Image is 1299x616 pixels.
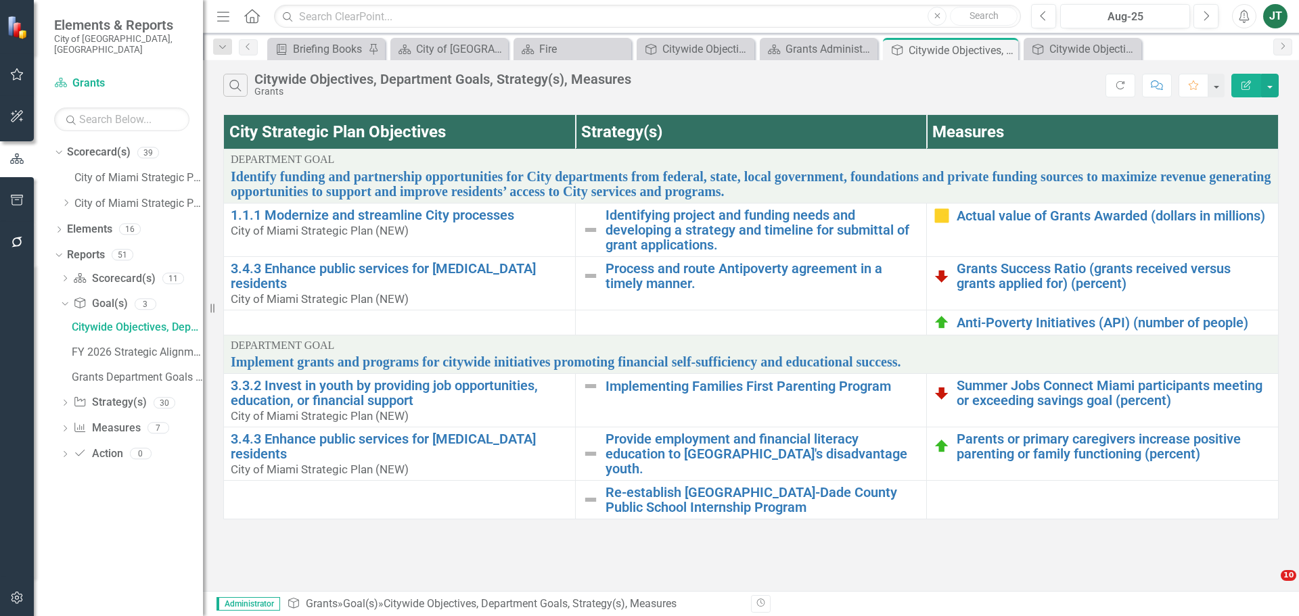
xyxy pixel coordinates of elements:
a: Process and route Antipoverty agreement in a timely manner. [606,261,920,291]
a: City of [GEOGRAPHIC_DATA] [394,41,505,57]
div: FY 2026 Strategic Alignment [72,346,203,358]
a: Goal(s) [73,296,127,312]
a: FY 2026 Strategic Alignment [68,341,203,363]
td: Double-Click to Edit Right Click for Context Menu [927,256,1279,310]
td: Double-Click to Edit Right Click for Context Menu [224,427,576,481]
a: Citywide Objectives, Department Goals, Strategy(s), Measures [68,316,203,338]
div: Citywide Objectives, Department Goals, Strategy(s), Measures [72,321,203,333]
img: On Target [934,438,950,454]
a: City of Miami Strategic Plan [74,170,203,186]
div: Briefing Books [293,41,365,57]
a: 3.4.3 Enhance public services for [MEDICAL_DATA] residents [231,431,568,461]
div: 0 [130,448,152,460]
span: City of Miami Strategic Plan (NEW) [231,292,409,306]
a: Strategy(s) [73,395,146,410]
div: Fire [539,41,628,57]
a: Fire [517,41,628,57]
div: Citywide Objectives, Department Goals, Strategy(s), Measures [909,42,1015,59]
button: JT [1263,4,1287,28]
div: Department Goal [231,339,1271,352]
a: Re-establish [GEOGRAPHIC_DATA]-Dade County Public School Internship Program [606,485,920,515]
a: Measures [73,421,140,436]
div: City of [GEOGRAPHIC_DATA] [416,41,505,57]
td: Double-Click to Edit Right Click for Context Menu [224,203,576,256]
td: Double-Click to Edit Right Click for Context Menu [224,149,1279,204]
span: Elements & Reports [54,17,189,33]
div: Citywide Objectives, Department Goals, Strategy(s), Measures (FY26) [662,41,751,57]
a: Grants Success Ratio (grants received versus grants applied for) (percent) [957,261,1271,291]
a: Summer Jobs Connect Miami participants meeting or exceeding savings goal (percent) [957,378,1271,408]
div: Aug-25 [1065,9,1185,25]
a: Scorecard(s) [67,145,131,160]
span: Administrator [216,597,280,611]
td: Double-Click to Edit Right Click for Context Menu [575,427,927,481]
a: Implementing Families First Parenting Program [606,379,920,394]
a: Scorecard(s) [73,271,155,287]
td: Double-Click to Edit Right Click for Context Menu [224,374,576,427]
a: Citywide Objectives, Department Goals, Strategy(s), Measures (FY26) [640,41,751,57]
span: City of Miami Strategic Plan (NEW) [231,463,409,476]
span: 10 [1281,570,1296,581]
a: Citywide Objectives, Department Goals, Strategy(s), Measures [1027,41,1138,57]
a: Parents or primary caregivers increase positive parenting or family functioning (percent) [957,431,1271,461]
input: Search Below... [54,108,189,131]
div: 3 [135,298,156,310]
a: Actual value of Grants Awarded (dollars in millions) [957,208,1271,223]
img: Not Defined [583,378,599,394]
a: 3.3.2 Invest in youth by providing job opportunities, education, or financial support [231,378,568,408]
td: Double-Click to Edit Right Click for Context Menu [927,310,1279,335]
img: Not Defined [583,222,599,238]
img: On Target [934,314,950,331]
a: Identifying project and funding needs and developing a strategy and timeline for submittal of gra... [606,208,920,252]
img: Not Defined [583,268,599,284]
a: Identify funding and partnership opportunities for City departments from federal, state, local go... [231,169,1271,199]
div: 16 [119,224,141,235]
button: Aug-25 [1060,4,1190,28]
img: Below Plan [934,268,950,284]
a: Anti-Poverty Initiatives (API) (number of people) [957,315,1271,330]
iframe: Intercom live chat [1253,570,1285,602]
img: ClearPoint Strategy [7,16,30,39]
button: Search [950,7,1018,26]
a: Provide employment and financial literacy education to [GEOGRAPHIC_DATA]'s disadvantage youth. [606,431,920,476]
img: Below Plan [934,385,950,401]
div: 11 [162,273,184,284]
div: » » [287,596,741,612]
div: Grants [254,87,631,97]
a: Grants Administration [763,41,874,57]
a: Goal(s) [343,597,378,610]
a: 1.1.1 Modernize and streamline City processes [231,208,568,222]
img: Caution [934,208,950,224]
a: Briefing Books [271,41,365,57]
a: 3.4.3 Enhance public services for [MEDICAL_DATA] residents [231,261,568,291]
td: Double-Click to Edit Right Click for Context Menu [575,256,927,310]
td: Double-Click to Edit Right Click for Context Menu [575,203,927,256]
td: Double-Click to Edit Right Click for Context Menu [575,481,927,519]
a: Action [73,446,122,462]
input: Search ClearPoint... [274,5,1021,28]
a: Grants [306,597,338,610]
a: Elements [67,222,112,237]
div: 51 [112,249,133,260]
a: Grants [54,76,189,91]
div: Grants Administration [785,41,874,57]
div: 30 [154,397,175,408]
img: Not Defined [583,446,599,462]
a: City of Miami Strategic Plan (NEW) [74,196,203,212]
span: City of Miami Strategic Plan (NEW) [231,409,409,423]
div: Citywide Objectives, Department Goals, Strategy(s), Measures [1049,41,1138,57]
div: 39 [137,147,159,158]
img: Not Defined [583,492,599,508]
span: City of Miami Strategic Plan (NEW) [231,224,409,237]
div: 7 [147,423,169,434]
td: Double-Click to Edit Right Click for Context Menu [224,256,576,310]
div: Citywide Objectives, Department Goals, Strategy(s), Measures [384,597,677,610]
small: City of [GEOGRAPHIC_DATA], [GEOGRAPHIC_DATA] [54,33,189,55]
div: Department Goal [231,153,1271,166]
td: Double-Click to Edit Right Click for Context Menu [927,203,1279,256]
td: Double-Click to Edit Right Click for Context Menu [224,335,1279,374]
span: Search [970,10,999,21]
a: Implement grants and programs for citywide initiatives promoting financial self-sufficiency and e... [231,354,1271,369]
td: Double-Click to Edit Right Click for Context Menu [575,374,927,427]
